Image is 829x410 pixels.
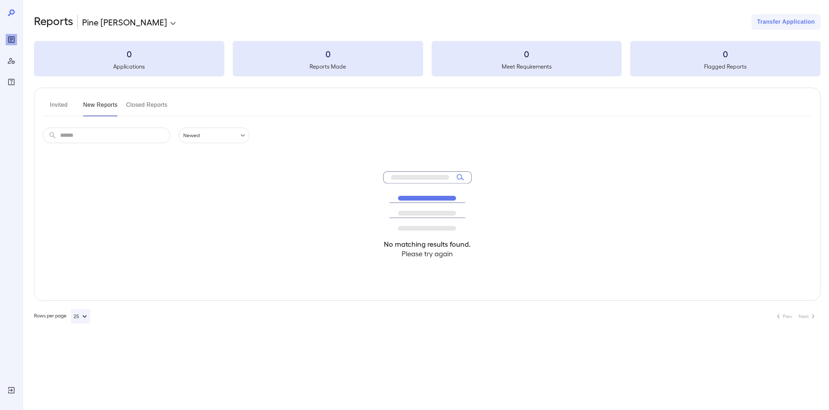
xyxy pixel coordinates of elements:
h3: 0 [233,48,423,59]
button: 25 [71,309,90,323]
h3: 0 [34,48,224,59]
div: Reports [6,34,17,45]
div: Newest [179,128,249,143]
h5: Applications [34,62,224,71]
h5: Reports Made [233,62,423,71]
h2: Reports [34,14,73,30]
h4: No matching results found. [383,239,472,249]
p: Pine [PERSON_NAME] [82,16,167,28]
div: Rows per page [34,309,90,323]
button: Closed Reports [126,99,168,116]
summary: 0Applications0Reports Made0Meet Requirements0Flagged Reports [34,41,821,76]
h4: Please try again [383,249,472,258]
h3: 0 [630,48,821,59]
h5: Meet Requirements [432,62,622,71]
nav: pagination navigation [771,311,821,322]
h5: Flagged Reports [630,62,821,71]
div: Log Out [6,385,17,396]
div: Manage Users [6,55,17,66]
button: Transfer Application [752,14,821,30]
div: FAQ [6,76,17,88]
h3: 0 [432,48,622,59]
button: New Reports [83,99,118,116]
button: Invited [43,99,75,116]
